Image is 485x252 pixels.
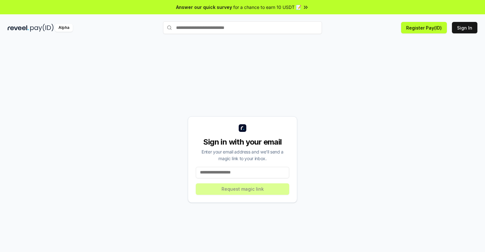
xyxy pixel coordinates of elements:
button: Register Pay(ID) [401,22,447,33]
div: Enter your email address and we’ll send a magic link to your inbox. [196,148,289,162]
img: logo_small [239,124,246,132]
img: reveel_dark [8,24,29,32]
span: for a chance to earn 10 USDT 📝 [233,4,301,10]
div: Sign in with your email [196,137,289,147]
span: Answer our quick survey [176,4,232,10]
div: Alpha [55,24,73,32]
button: Sign In [452,22,477,33]
img: pay_id [30,24,54,32]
